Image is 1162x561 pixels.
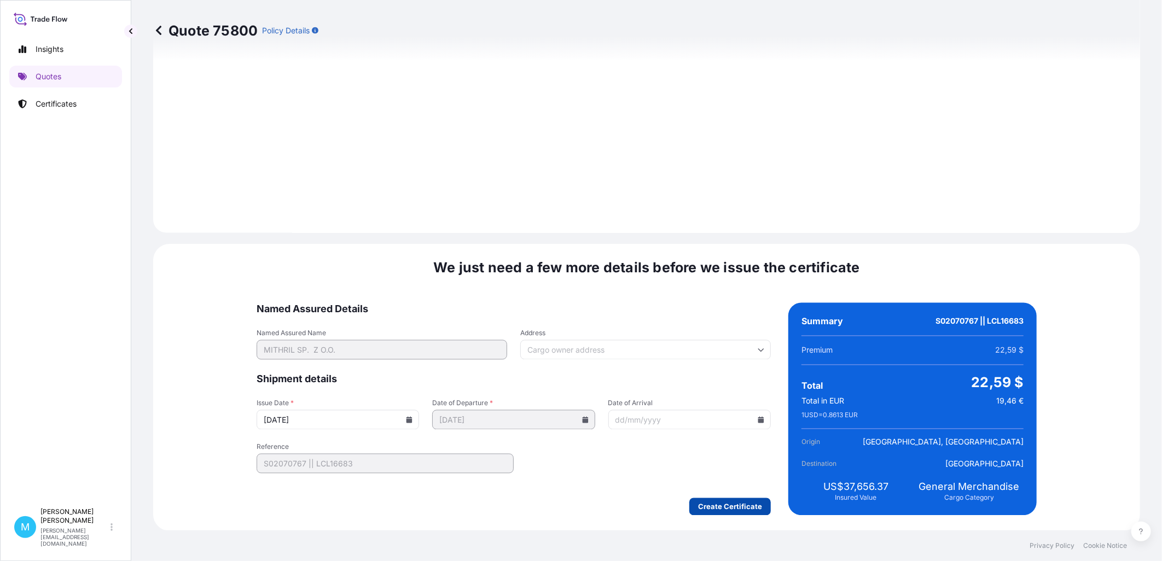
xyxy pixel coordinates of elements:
[995,345,1024,356] span: 22,59 $
[823,481,888,494] span: US$37,656.37
[801,459,863,470] span: Destination
[21,522,30,533] span: M
[520,340,771,360] input: Cargo owner address
[432,410,595,430] input: dd/mm/yyyy
[257,329,507,338] span: Named Assured Name
[36,71,61,82] p: Quotes
[689,498,771,516] button: Create Certificate
[1030,541,1074,550] a: Privacy Policy
[432,399,595,408] span: Date of Departure
[919,481,1020,494] span: General Merchandise
[257,373,771,386] span: Shipment details
[9,66,122,87] a: Quotes
[1083,541,1127,550] a: Cookie Notice
[944,494,994,502] span: Cargo Category
[608,399,771,408] span: Date of Arrival
[801,316,843,327] span: Summary
[863,437,1024,448] span: [GEOGRAPHIC_DATA], [GEOGRAPHIC_DATA]
[257,454,514,474] input: Your internal reference
[262,25,310,36] p: Policy Details
[972,374,1024,391] span: 22,59 $
[945,459,1024,470] span: [GEOGRAPHIC_DATA]
[996,396,1024,407] span: 19,46 €
[801,345,833,356] span: Premium
[698,501,762,512] p: Create Certificate
[9,38,122,60] a: Insights
[153,22,258,39] p: Quote 75800
[520,329,771,338] span: Address
[40,527,108,547] p: [PERSON_NAME][EMAIL_ADDRESS][DOMAIN_NAME]
[433,259,860,277] span: We just need a few more details before we issue the certificate
[835,494,877,502] span: Insured Value
[608,410,771,430] input: dd/mm/yyyy
[40,507,108,525] p: [PERSON_NAME] [PERSON_NAME]
[9,93,122,115] a: Certificates
[36,98,77,109] p: Certificates
[801,411,858,420] span: 1 USD = 0.8613 EUR
[801,396,844,407] span: Total in EUR
[801,381,823,391] span: Total
[257,303,771,316] span: Named Assured Details
[257,410,419,430] input: dd/mm/yyyy
[801,437,863,448] span: Origin
[257,399,419,408] span: Issue Date
[257,443,514,452] span: Reference
[936,316,1024,327] span: S02070767 || LCL16683
[36,44,63,55] p: Insights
